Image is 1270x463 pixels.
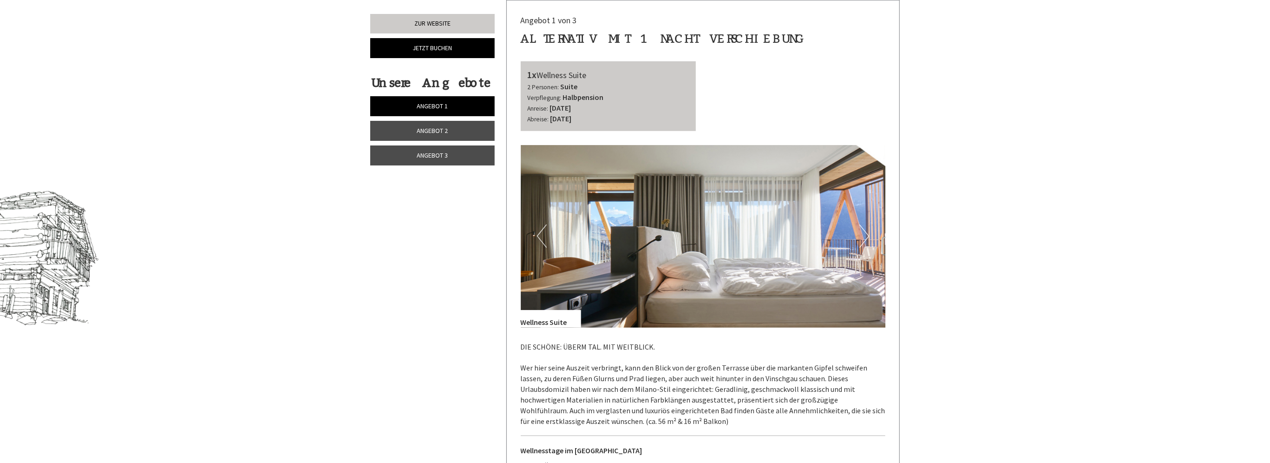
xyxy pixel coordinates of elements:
[563,93,604,102] b: Halbpension
[417,126,448,135] span: Angebot 2
[528,69,537,80] b: 1x
[521,145,886,328] img: image
[521,342,886,427] p: DIE SCHÖNE: ÜBERM TAL. MIT WEITBLICK. Wer hier seine Auszeit verbringt, kann den Blick von der gr...
[528,105,549,112] small: Anreise:
[417,102,448,110] span: Angebot 1
[550,103,571,112] b: [DATE]
[521,15,577,26] span: Angebot 1 von 3
[521,30,804,47] div: Alternativ mit 1 Nacht Verschiebung
[528,115,549,123] small: Abreise:
[528,68,689,82] div: Wellness Suite
[521,446,642,455] strong: Wellnesstage im [GEOGRAPHIC_DATA]
[537,225,547,248] button: Previous
[370,14,495,33] a: Zur Website
[370,74,492,92] div: Unsere Angebote
[521,310,581,328] div: Wellness Suite
[561,82,578,91] b: Suite
[417,151,448,159] span: Angebot 3
[859,225,869,248] button: Next
[528,83,559,91] small: 2 Personen:
[528,94,562,102] small: Verpflegung:
[370,38,495,58] a: Jetzt buchen
[550,114,572,123] b: [DATE]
